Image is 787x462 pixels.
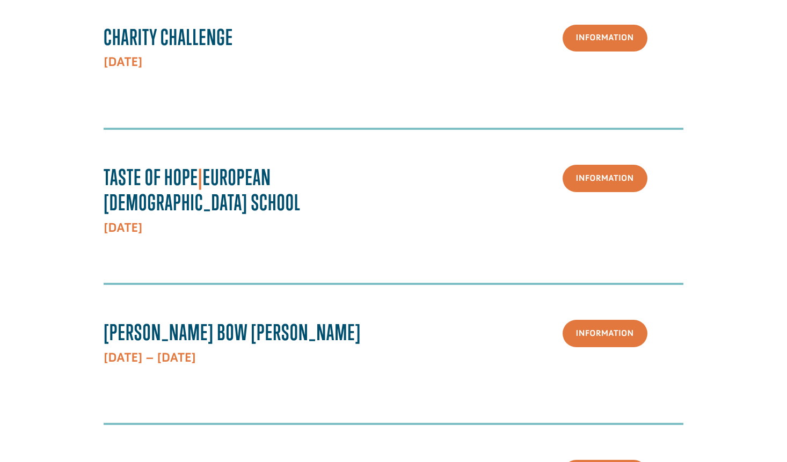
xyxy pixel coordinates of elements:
[103,23,112,31] img: emoji thumbsUp
[563,165,647,192] a: Information
[104,350,196,365] strong: [DATE] – [DATE]
[25,33,86,41] strong: Children's Initiatives
[563,320,647,347] a: Information
[19,11,148,32] div: [DEMOGRAPHIC_DATA]-Grand Blanc donated $100
[104,24,233,50] strong: Charity Challenge
[19,43,27,50] img: US.png
[104,54,142,70] strong: [DATE]
[104,164,301,215] strong: Taste Of Hope European [DEMOGRAPHIC_DATA] School
[104,220,142,236] strong: [DATE]
[104,319,361,345] span: [PERSON_NAME] Bow [PERSON_NAME]
[29,43,129,50] span: Grand Blanc , [GEOGRAPHIC_DATA]
[563,25,647,52] a: Information
[19,33,148,41] div: to
[152,21,200,41] button: Donate
[198,164,203,190] span: |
